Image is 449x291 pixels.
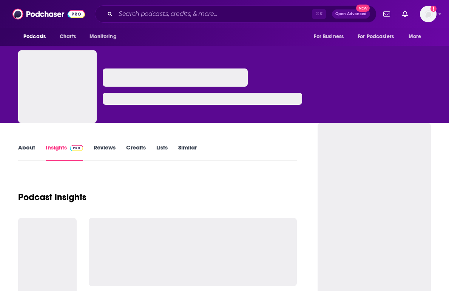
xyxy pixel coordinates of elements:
[84,30,126,44] button: open menu
[116,8,312,20] input: Search podcasts, credits, & more...
[312,9,326,19] span: ⌘ K
[314,31,344,42] span: For Business
[94,144,116,161] a: Reviews
[126,144,146,161] a: Credits
[380,8,393,20] a: Show notifications dropdown
[178,144,197,161] a: Similar
[46,144,83,161] a: InsightsPodchaser Pro
[60,31,76,42] span: Charts
[156,144,168,161] a: Lists
[18,30,56,44] button: open menu
[356,5,370,12] span: New
[430,6,437,12] svg: Add a profile image
[55,30,80,44] a: Charts
[332,9,370,19] button: Open AdvancedNew
[399,8,411,20] a: Show notifications dropdown
[420,6,437,22] button: Show profile menu
[335,12,367,16] span: Open Advanced
[95,5,376,23] div: Search podcasts, credits, & more...
[89,31,116,42] span: Monitoring
[18,191,86,203] h1: Podcast Insights
[409,31,421,42] span: More
[420,6,437,22] img: User Profile
[70,145,83,151] img: Podchaser Pro
[12,7,85,21] img: Podchaser - Follow, Share and Rate Podcasts
[353,30,405,44] button: open menu
[309,30,353,44] button: open menu
[23,31,46,42] span: Podcasts
[403,30,431,44] button: open menu
[420,6,437,22] span: Logged in as jennevievef
[18,144,35,161] a: About
[358,31,394,42] span: For Podcasters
